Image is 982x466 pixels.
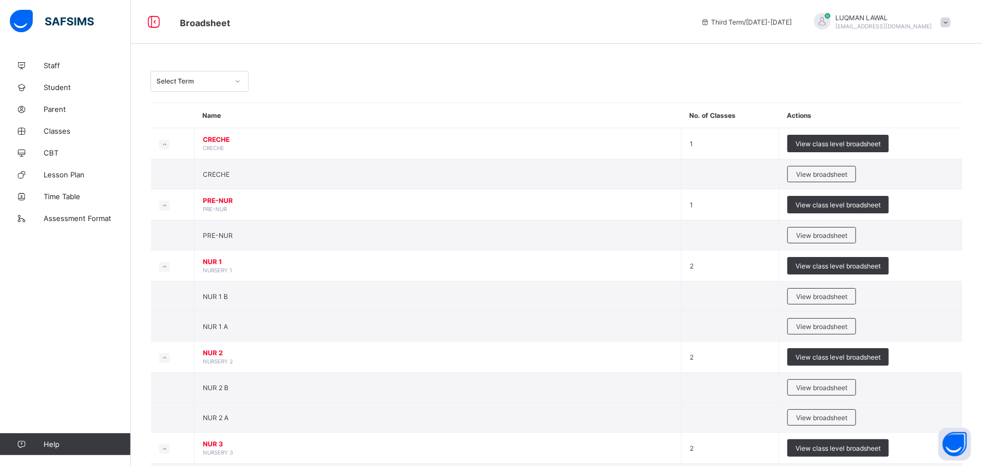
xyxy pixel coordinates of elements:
[203,384,228,392] span: NUR 2 B
[219,162,263,201] td: 56
[11,6,46,14] span: Class Level:
[812,177,832,185] span: 599
[335,57,345,64] i: Sort in Ascending Order
[456,38,509,83] th: FRENCH
[509,38,550,83] th: I.R.S
[690,201,693,209] span: 1
[941,138,958,146] span: D
[156,77,228,86] div: Select Term
[68,217,76,224] span: AA
[670,57,679,64] i: Sort in Ascending Order
[796,322,847,331] span: View broadsheet
[86,104,111,110] span: IIS/00372
[352,162,415,201] td: 57
[203,349,673,357] span: NUR 2
[68,256,76,264] span: VA
[44,214,131,223] span: Assessment Format
[509,162,550,201] td: 81
[456,83,509,122] td: 55
[690,140,693,148] span: 1
[751,217,796,224] span: 11
[889,138,925,146] span: 10th
[550,122,599,162] td: 27
[263,122,308,162] td: 54
[550,240,599,279] td: 35
[836,23,932,29] span: [EMAIL_ADDRESS][DOMAIN_NAME]
[44,127,131,135] span: Classes
[682,103,779,128] th: No. of Classes
[68,138,76,146] span: AA
[796,170,847,178] span: View broadsheet
[941,256,958,264] span: B3
[550,162,599,201] td: 35
[67,99,77,106] span: MA
[11,25,58,32] span: No. of students:
[796,444,881,452] span: View class level broadsheet
[263,240,308,279] td: 79
[787,135,889,143] a: View class level broadsheet
[263,201,308,240] td: 54
[690,353,694,361] span: 2
[203,267,232,273] span: NURSERY 1
[796,201,881,209] span: View class level broadsheet
[642,38,688,83] th: S/STU
[688,162,743,201] td: 77
[219,240,263,279] td: 55
[263,162,308,201] td: 59
[787,409,856,417] a: View broadsheet
[203,440,673,448] span: NUR 3
[456,279,509,319] td: 33
[438,57,448,64] i: Sort in Ascending Order
[849,99,872,106] span: 80.64
[246,57,255,64] i: Sort in Ascending Order
[118,25,135,32] span: 59.14
[71,6,86,14] span: Arm:
[938,428,971,461] button: Open asap
[550,279,599,319] td: 50
[849,177,872,185] span: 54.45
[787,227,856,235] a: View broadsheet
[203,170,230,178] span: CRECHE
[787,257,889,265] a: View class level broadsheet
[599,122,642,162] td: 51
[203,231,233,240] span: PRE-NUR
[690,444,694,452] span: 2
[44,192,131,201] span: Time Table
[642,83,688,122] td: 82
[58,25,66,32] span: 13
[550,38,599,83] th: MATHS
[701,18,792,26] span: session/term information
[44,440,130,449] span: Help
[352,38,415,83] th: COMPUTER
[688,122,743,162] td: 80
[86,95,142,103] span: [PERSON_NAME]
[550,201,599,240] td: 60
[550,83,599,122] td: 59
[796,231,847,240] span: View broadsheet
[642,279,688,319] td: 54
[55,38,219,83] th: Students
[195,103,682,128] th: Name
[203,414,228,422] span: NUR 2 A
[86,143,111,149] span: IIS/00374
[849,138,872,146] span: 49.5
[219,279,263,319] td: 76
[308,279,353,319] td: 66
[751,295,796,303] span: 11
[787,379,856,387] a: View broadsheet
[932,38,966,83] th: Grade
[599,279,642,319] td: 57
[333,25,350,32] span: 36.82
[787,288,856,296] a: View broadsheet
[787,439,889,447] a: View class level broadsheet
[415,122,456,162] td: 56
[509,83,550,122] td: 84
[86,222,111,228] span: IIS/00376
[688,38,743,83] th: WRITING
[941,99,958,106] span: A
[415,38,456,83] th: ENG
[219,201,263,240] td: 58
[624,57,634,64] i: Sort in Ascending Order
[849,295,872,303] span: 64.36
[941,217,958,224] span: C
